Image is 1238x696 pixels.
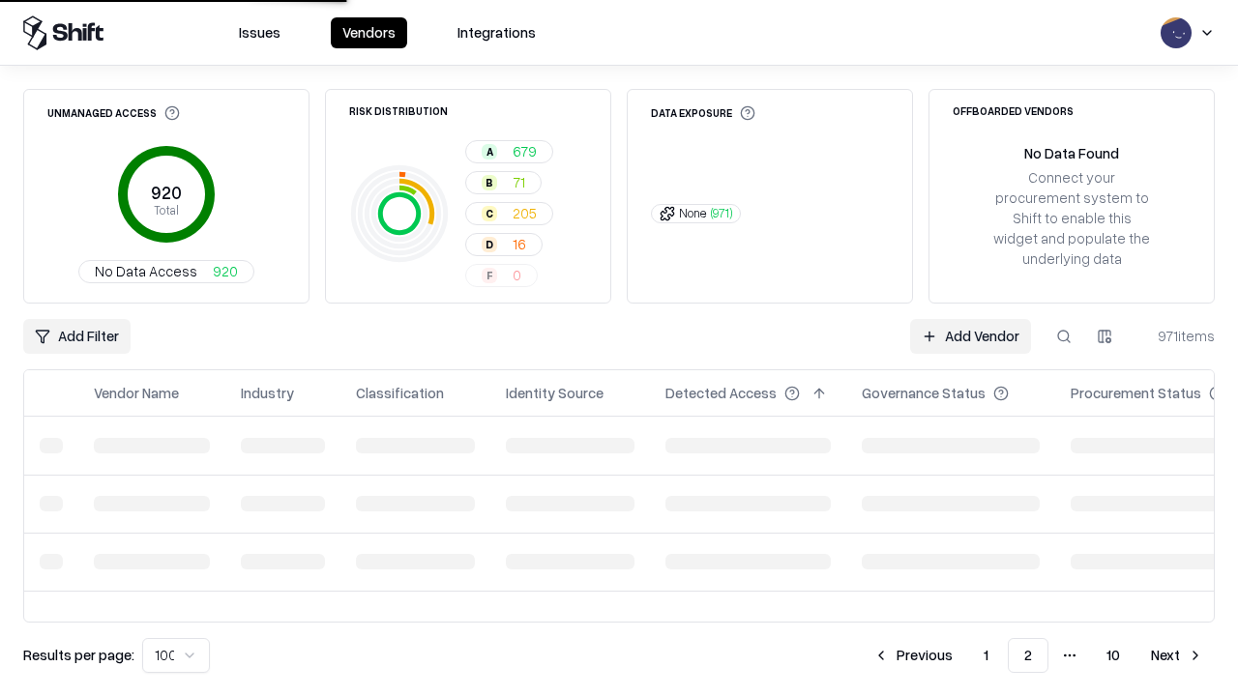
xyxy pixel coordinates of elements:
[241,383,294,403] div: Industry
[1008,638,1048,673] button: 2
[968,638,1004,673] button: 1
[1024,143,1119,163] div: No Data Found
[151,182,182,203] tspan: 920
[482,237,497,252] div: D
[482,206,497,221] div: C
[482,175,497,190] div: B
[95,261,197,281] span: No Data Access
[78,260,254,283] button: No Data Access920
[862,638,1215,673] nav: pagination
[651,204,741,223] button: None(971)
[213,261,238,281] span: 920
[465,140,553,163] button: A679
[23,645,134,665] p: Results per page:
[154,202,179,217] tspan: Total
[711,205,732,221] span: ( 971 )
[513,234,526,254] span: 16
[227,17,292,48] button: Issues
[349,105,448,116] div: Risk Distribution
[513,172,525,192] span: 71
[465,202,553,225] button: C205
[862,638,964,673] button: Previous
[1139,638,1215,673] button: Next
[465,233,543,256] button: D16
[1091,638,1135,673] button: 10
[665,383,777,403] div: Detected Access
[862,383,986,403] div: Governance Status
[513,141,537,161] span: 679
[513,203,537,223] span: 205
[991,167,1152,270] div: Connect your procurement system to Shift to enable this widget and populate the underlying data
[23,319,131,354] button: Add Filter
[910,319,1031,354] a: Add Vendor
[651,105,755,121] div: Data Exposure
[94,383,179,403] div: Vendor Name
[446,17,547,48] button: Integrations
[356,383,444,403] div: Classification
[953,105,1074,116] div: Offboarded Vendors
[465,171,542,194] button: B71
[506,383,604,403] div: Identity Source
[1071,383,1201,403] div: Procurement Status
[47,105,180,121] div: Unmanaged Access
[1137,326,1215,346] div: 971 items
[482,144,497,159] div: A
[331,17,407,48] button: Vendors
